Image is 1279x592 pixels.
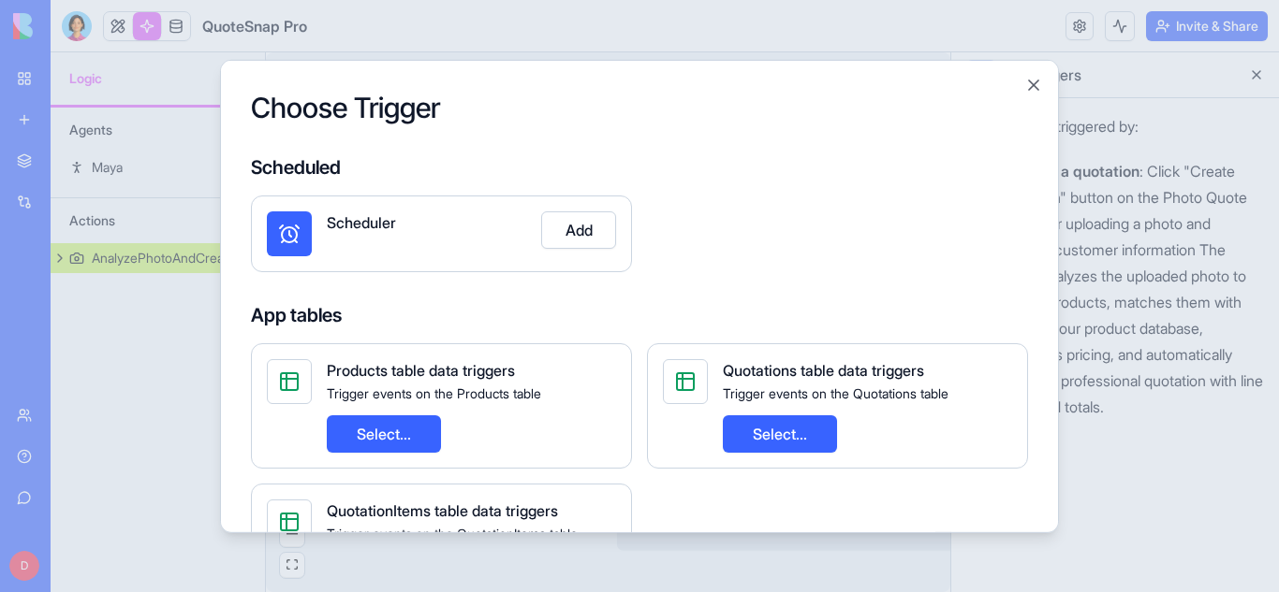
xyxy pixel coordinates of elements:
button: Select... [327,414,441,452]
span: Trigger events on the QuotationItems table [327,525,578,541]
span: Trigger events on the Quotations table [723,384,948,400]
span: Quotations table data triggers [723,360,924,379]
span: Products table data triggers [327,360,515,379]
button: Select... [723,414,837,452]
h4: Scheduled [251,153,1028,180]
span: Trigger events on the Products table [327,384,541,400]
h4: App tables [251,301,1028,327]
button: Add [541,210,616,248]
span: Scheduler [327,212,396,231]
span: QuotationItems table data triggers [327,500,558,519]
h2: Choose Trigger [251,90,1028,123]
